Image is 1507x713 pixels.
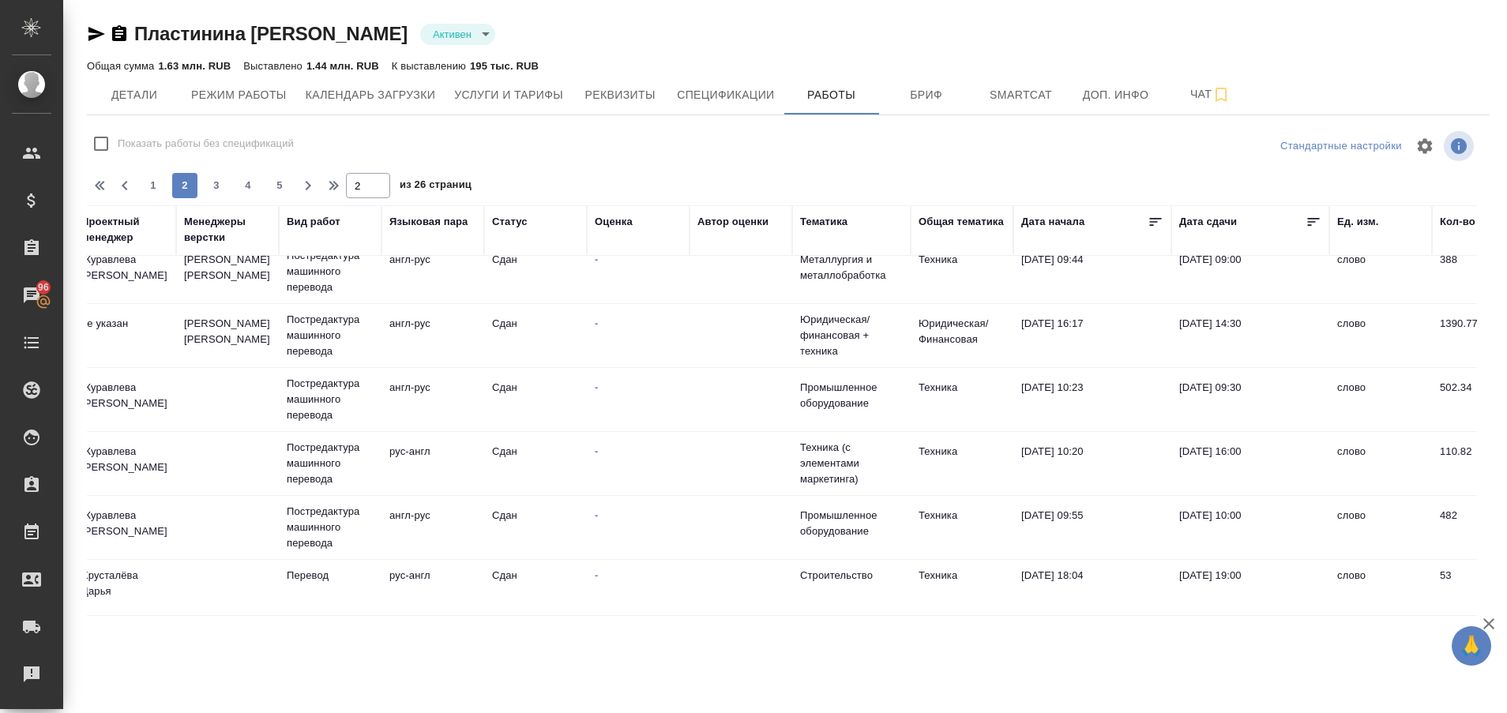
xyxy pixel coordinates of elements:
button: Скопировать ссылку для ЯМессенджера [87,24,106,43]
td: Хрусталёва Дарья [73,560,176,615]
button: 3 [204,173,229,198]
td: слово [1329,500,1432,555]
td: [DATE] 09:00 [1171,244,1329,299]
a: Пластинина [PERSON_NAME] [134,23,408,44]
td: [PERSON_NAME] [PERSON_NAME] [176,244,279,299]
td: англ-рус [381,372,484,427]
td: рус-англ [381,560,484,615]
div: Дата сдачи [1179,214,1237,230]
span: 3 [204,178,229,193]
td: рус-англ [381,436,484,491]
td: слово [1329,372,1432,427]
button: Активен [428,28,476,41]
span: 96 [28,280,58,295]
span: 4 [235,178,261,193]
td: Журавлева [PERSON_NAME] [73,500,176,555]
span: Чат [1173,84,1249,104]
p: Промышленное оборудование [800,508,903,539]
span: Детали [96,85,172,105]
td: [DATE] 16:00 [1171,436,1329,491]
span: Режим работы [191,85,287,105]
td: Журавлева [PERSON_NAME] [73,372,176,427]
td: Техника [911,500,1013,555]
div: Оценка [595,214,633,230]
td: [DATE] 14:30 [1171,308,1329,363]
p: 1.63 млн. RUB [158,60,231,72]
td: Сдан [484,244,587,299]
div: Статус [492,214,528,230]
span: Доп. инфо [1078,85,1154,105]
p: Постредактура машинного перевода [287,248,374,295]
div: Тематика [800,214,847,230]
td: [DATE] 10:23 [1013,372,1171,427]
td: Юридическая/Финансовая [911,308,1013,363]
button: 1 [141,173,166,198]
td: Техника [911,244,1013,299]
p: Металлургия и металлобработка [800,252,903,283]
div: Ед. изм. [1337,214,1379,230]
td: Журавлева [PERSON_NAME] [73,436,176,491]
span: Реквизиты [582,85,658,105]
p: Выставлено [243,60,306,72]
span: из 26 страниц [400,175,472,198]
button: 4 [235,173,261,198]
button: 🙏 [1452,626,1491,666]
span: Работы [794,85,870,105]
a: 96 [4,276,59,315]
p: Постредактура машинного перевода [287,376,374,423]
td: Сдан [484,500,587,555]
div: Менеджеры верстки [184,214,271,246]
p: Техника (с элементами маркетинга) [800,440,903,487]
a: - [595,317,598,329]
td: Сдан [484,372,587,427]
td: англ-рус [381,500,484,555]
p: Постредактура машинного перевода [287,312,374,359]
p: Перевод [287,568,374,584]
td: [DATE] 18:04 [1013,560,1171,615]
td: слово [1329,308,1432,363]
td: [DATE] 09:30 [1171,372,1329,427]
div: Активен [420,24,495,45]
td: [DATE] 10:00 [1171,500,1329,555]
td: [DATE] 09:44 [1013,244,1171,299]
td: Техника [911,436,1013,491]
a: - [595,569,598,581]
div: Проектный менеджер [81,214,168,246]
div: split button [1276,134,1406,159]
a: - [595,445,598,457]
span: Услуги и тарифы [454,85,563,105]
a: - [595,253,598,265]
td: [DATE] 10:20 [1013,436,1171,491]
td: Техника [911,560,1013,615]
td: [DATE] 19:00 [1171,560,1329,615]
p: Юридическая/финансовая + техника [800,312,903,359]
button: 5 [267,173,292,198]
td: Сдан [484,436,587,491]
td: англ-рус [381,244,484,299]
td: [PERSON_NAME] [PERSON_NAME] [176,308,279,363]
td: Техника [911,372,1013,427]
td: слово [1329,560,1432,615]
p: Общая сумма [87,60,158,72]
p: Постредактура машинного перевода [287,440,374,487]
td: не указан [73,308,176,363]
div: Кол-во [1440,214,1475,230]
td: слово [1329,244,1432,299]
span: Бриф [889,85,964,105]
a: - [595,509,598,521]
svg: Подписаться [1212,85,1231,104]
td: слово [1329,436,1432,491]
td: Журавлева [PERSON_NAME] [73,244,176,299]
p: Постредактура машинного перевода [287,504,374,551]
div: Вид работ [287,214,340,230]
span: Настроить таблицу [1406,127,1444,165]
span: Показать работы без спецификаций [118,136,294,152]
td: Сдан [484,308,587,363]
p: Промышленное оборудование [800,380,903,411]
span: 1 [141,178,166,193]
td: англ-рус [381,308,484,363]
p: 195 тыс. RUB [470,60,539,72]
span: 🙏 [1458,629,1485,662]
p: Строительство [800,568,903,584]
span: 5 [267,178,292,193]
